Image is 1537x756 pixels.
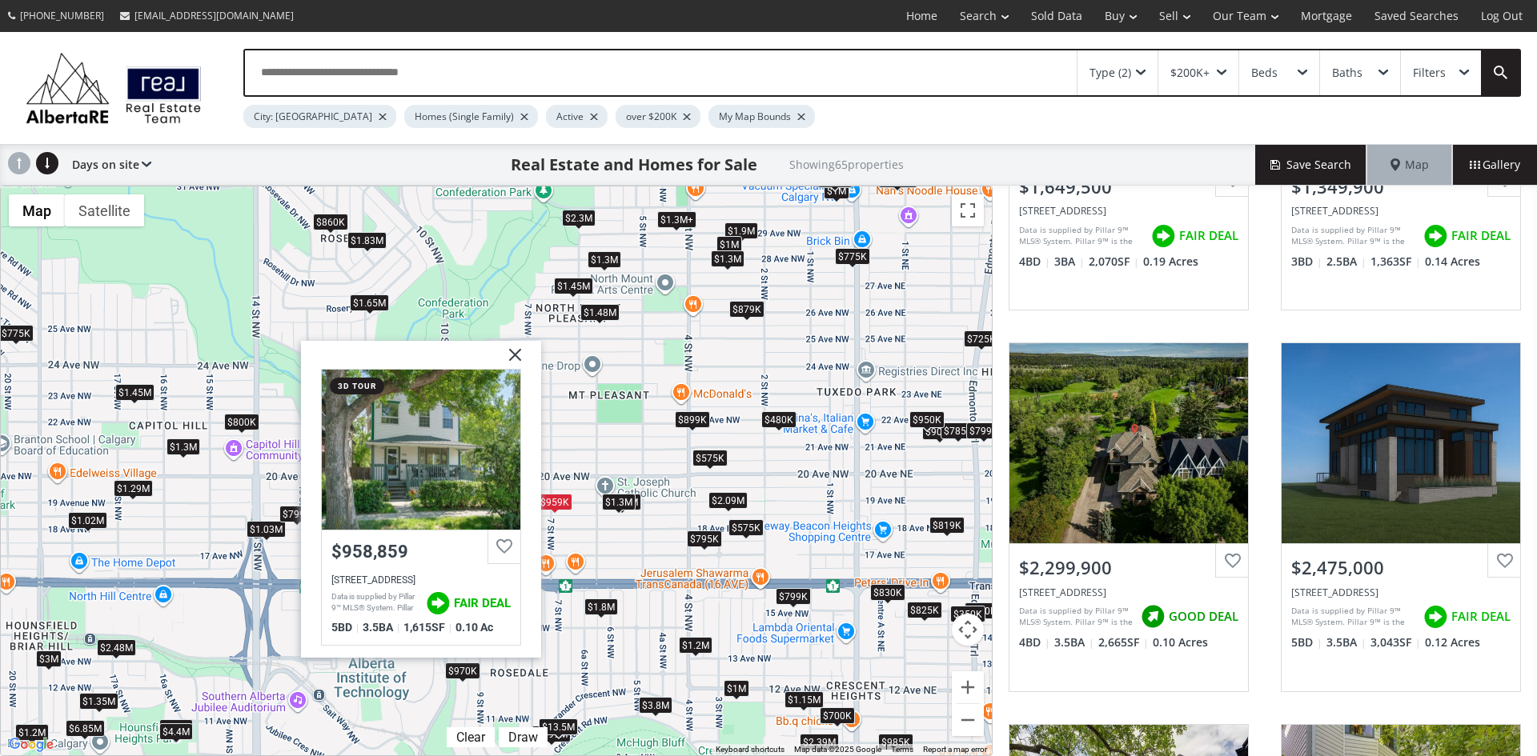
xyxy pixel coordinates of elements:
button: Save Search [1255,145,1367,185]
span: 0.10 Ac [455,620,493,633]
div: $1.65M [350,294,389,310]
div: Gallery [1452,145,1537,185]
div: 3d tour [330,377,384,394]
span: 2,070 SF [1089,254,1139,270]
div: 739 19 Avenue NW, Calgary, AB T2M 0Z2 [331,574,511,585]
div: $735K [817,170,853,187]
div: Data is supplied by Pillar 9™ MLS® System. Pillar 9™ is the owner of the copyright in its MLS® Sy... [1291,605,1415,629]
div: $1.2M [679,637,712,654]
div: 664 29 Avenue NW, Calgary, AB T2M 2M7 [1019,586,1238,599]
div: $1.3M [167,438,200,455]
div: Click to clear. [447,730,495,745]
div: $775K [835,248,870,265]
div: $1.03M [247,520,286,537]
div: Data is supplied by Pillar 9™ MLS® System. Pillar 9™ is the owner of the copyright in its MLS® Sy... [1291,224,1415,248]
div: $575K [728,518,764,535]
img: rating icon [1137,601,1169,633]
div: $950K [909,410,945,427]
div: $3.99M [532,726,571,742]
span: 1,363 SF [1370,254,1421,270]
div: $959K [537,494,572,510]
div: 1736 13 Avenue NW, Calgary, AB T2N1L1 [1291,586,1511,599]
img: rating icon [1419,601,1451,633]
div: $1.45M [554,277,593,294]
div: Clear [452,730,489,745]
div: $795K [687,530,722,547]
div: $1.02M [68,512,107,529]
h1: Real Estate and Homes for Sale [511,154,757,176]
div: $985K [878,734,913,750]
span: FAIR DEAL [1179,227,1238,244]
img: rating icon [1147,220,1179,252]
div: Type (2) [1090,67,1131,78]
div: $799K [279,505,315,522]
div: $2.09M [708,492,748,509]
div: $1.45M [115,384,155,401]
img: rating icon [1419,220,1451,252]
a: $2,475,000[STREET_ADDRESS]Data is supplied by Pillar 9™ MLS® System. Pillar 9™ is the owner of th... [1265,326,1537,707]
img: rating icon [422,586,454,618]
h2: Showing 65 properties [789,158,904,170]
div: $1.09M [878,170,917,187]
div: $2,299,900 [1019,555,1238,580]
div: over $200K [616,105,700,128]
div: Data is supplied by Pillar 9™ MLS® System. Pillar 9™ is the owner of the copyright in its MLS® Sy... [331,590,418,614]
div: Active [546,105,608,128]
span: Gallery [1470,157,1520,173]
div: Map [1367,145,1452,185]
div: $2.48M [97,639,136,656]
div: $3M [36,650,62,667]
div: $785K [941,422,976,439]
span: 3 BD [1291,254,1322,270]
div: $725K [964,330,999,346]
div: $899K [675,411,710,428]
div: Filters [1413,67,1446,78]
div: 5 Roselawn Crescent NW, Calgary, AB T2K 1L4 [1019,204,1238,218]
a: 3d tour$958,859[STREET_ADDRESS]Data is supplied by Pillar 9™ MLS® System. Pillar 9™ is the owner ... [321,368,521,646]
span: [EMAIL_ADDRESS][DOMAIN_NAME] [134,9,294,22]
span: FAIR DEAL [454,595,511,610]
div: $1.83M [347,232,387,249]
div: $1,649,500 [1019,174,1238,199]
div: $2,475,000 [1291,555,1511,580]
img: Logo [18,48,210,128]
div: $860K [965,602,1000,619]
span: 3.5 BA [363,620,399,633]
button: Map camera controls [952,614,984,646]
div: $1,349,900 [1291,174,1511,199]
a: Open this area in Google Maps (opens a new window) [5,734,58,755]
span: 2.5 BA [1326,254,1366,270]
div: $700K [820,706,855,723]
div: Draw [504,730,542,745]
a: [EMAIL_ADDRESS][DOMAIN_NAME] [112,1,302,30]
div: 739 19 Avenue NW, Calgary, AB T2M 0Z2 [322,369,520,529]
div: $830K [870,584,905,601]
div: $1.29M [114,480,153,497]
div: $1.35M [79,693,118,710]
div: $1M [824,182,849,198]
img: Google [5,734,58,755]
button: Toggle fullscreen view [952,194,984,226]
div: My Map Bounds [708,105,815,128]
div: Click to draw. [499,730,548,745]
div: $1.15M [785,691,824,708]
div: $2.39M [800,733,839,750]
div: $1.8M [584,598,618,615]
div: $800K [224,413,259,430]
span: 1,615 SF [403,620,451,633]
span: Map data ©2025 Google [794,745,881,754]
a: Terms [891,745,913,754]
div: $1.9M [159,718,193,735]
div: Homes (Single Family) [404,105,538,128]
div: $825K [907,601,942,618]
div: $958,859 [331,541,511,561]
div: $200K+ [1170,67,1210,78]
div: $2.3M [562,210,596,226]
a: Report a map error [923,745,987,754]
div: $13.5M [539,718,578,735]
button: Zoom out [952,704,984,736]
span: FAIR DEAL [1451,608,1511,625]
a: $2,299,900[STREET_ADDRESS]Data is supplied by Pillar 9™ MLS® System. Pillar 9™ is the owner of th... [993,326,1265,707]
div: $6.85M [66,719,105,736]
div: $879K [729,301,764,318]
